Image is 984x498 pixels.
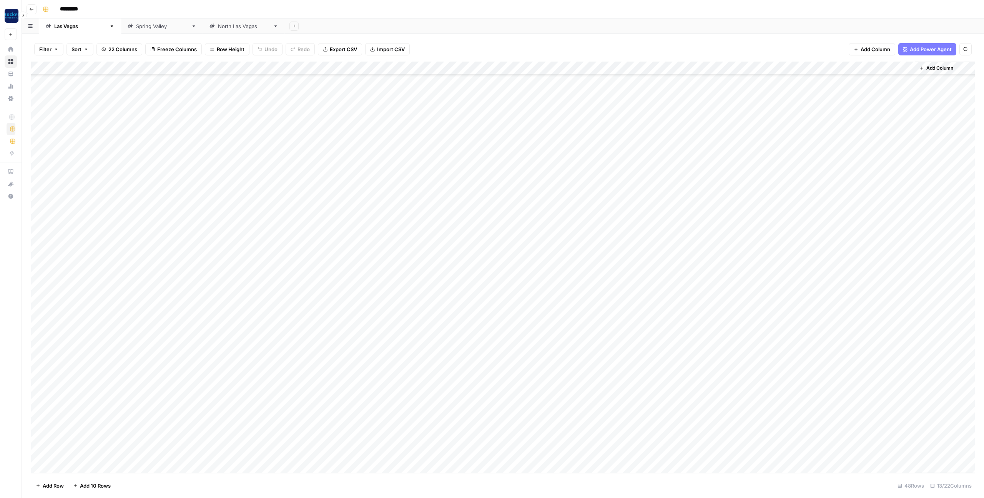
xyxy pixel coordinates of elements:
[5,92,17,105] a: Settings
[365,43,410,55] button: Import CSV
[145,43,202,55] button: Freeze Columns
[318,43,362,55] button: Export CSV
[108,45,137,53] span: 22 Columns
[910,45,952,53] span: Add Power Agent
[205,43,249,55] button: Row Height
[217,45,244,53] span: Row Height
[96,43,142,55] button: 22 Columns
[898,43,956,55] button: Add Power Agent
[5,6,17,25] button: Workspace: Rocket Pilots
[298,45,310,53] span: Redo
[31,480,68,492] button: Add Row
[43,482,64,490] span: Add Row
[861,45,890,53] span: Add Column
[54,22,106,30] div: [GEOGRAPHIC_DATA]
[80,482,111,490] span: Add 10 Rows
[39,45,52,53] span: Filter
[377,45,405,53] span: Import CSV
[157,45,197,53] span: Freeze Columns
[66,43,93,55] button: Sort
[5,165,17,178] a: AirOps Academy
[253,43,283,55] button: Undo
[5,190,17,202] button: Help + Support
[916,63,956,73] button: Add Column
[927,480,975,492] div: 13/22 Columns
[5,43,17,55] a: Home
[894,480,927,492] div: 48 Rows
[5,80,17,92] a: Usage
[71,45,81,53] span: Sort
[286,43,315,55] button: Redo
[5,55,17,68] a: Browse
[926,65,953,72] span: Add Column
[121,18,203,34] a: [GEOGRAPHIC_DATA]
[68,480,115,492] button: Add 10 Rows
[264,45,278,53] span: Undo
[5,178,17,190] button: What's new?
[34,43,63,55] button: Filter
[39,18,121,34] a: [GEOGRAPHIC_DATA]
[330,45,357,53] span: Export CSV
[136,22,188,30] div: [GEOGRAPHIC_DATA]
[218,22,270,30] div: [GEOGRAPHIC_DATA]
[203,18,285,34] a: [GEOGRAPHIC_DATA]
[5,9,18,23] img: Rocket Pilots Logo
[5,68,17,80] a: Your Data
[849,43,895,55] button: Add Column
